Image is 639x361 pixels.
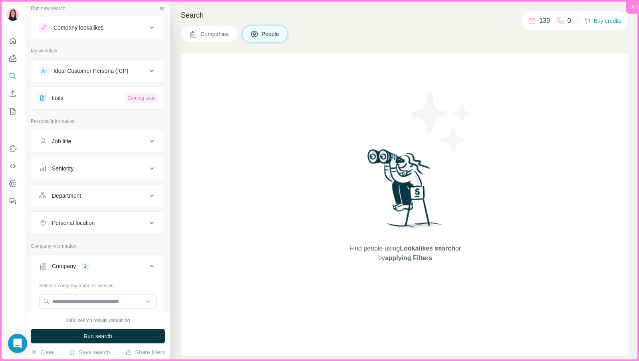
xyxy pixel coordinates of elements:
p: My workflow [31,47,165,54]
span: Find people using or by [341,244,469,263]
button: Department [31,186,165,205]
img: Surfe Illustration - Woman searching with binoculars [364,147,447,236]
button: Personal location [31,213,165,233]
button: Company1 [31,257,165,279]
button: My lists [6,104,19,118]
p: 139 [539,16,550,26]
button: Use Surfe API [6,159,19,173]
div: Select a company name or website [39,279,157,289]
span: applying Filters [385,255,432,261]
div: Lists [52,94,64,102]
button: Agents Inbox [6,51,19,66]
button: Seniority [31,159,165,178]
button: Run search [31,329,165,343]
div: 1 [81,263,90,270]
div: Seniority [52,164,73,172]
button: Feedback [6,194,19,209]
div: Ideal Customer Persona (ICP) [54,67,129,75]
span: Lookalikes search [400,245,455,252]
div: Job title [52,137,71,145]
button: Ideal Customer Persona (ICP) [31,61,165,80]
button: Job title [31,132,165,151]
div: Company lookalikes [54,24,103,32]
div: Company [52,262,76,270]
button: Quick start [6,34,19,48]
div: Coming soon [125,93,158,103]
img: Agents [9,54,17,62]
button: Dashboard [6,176,19,191]
button: ListsComing soon [31,88,165,108]
div: Run new search [31,5,65,12]
button: Clear [31,348,54,356]
span: Run search [83,332,112,340]
button: Search [6,69,19,83]
button: Save search [69,348,110,356]
img: Surfe Illustration - Stars [405,86,477,158]
div: Personal location [52,219,95,227]
img: Avatar [6,8,19,21]
div: Department [52,192,81,200]
div: Open Intercom Messenger [8,334,27,353]
div: 2000 search results remaining [66,317,130,324]
h4: Search [181,10,629,21]
button: Company lookalikes [31,18,165,37]
button: Use Surfe on LinkedIn [6,141,19,156]
p: 0 [568,16,571,26]
button: Share filters [125,348,165,356]
p: Personal information [31,118,165,125]
span: Companies [200,30,230,38]
button: Buy credits [584,15,621,26]
button: Enrich CSV [6,86,19,101]
span: People [262,30,280,38]
p: Company information [31,243,165,250]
